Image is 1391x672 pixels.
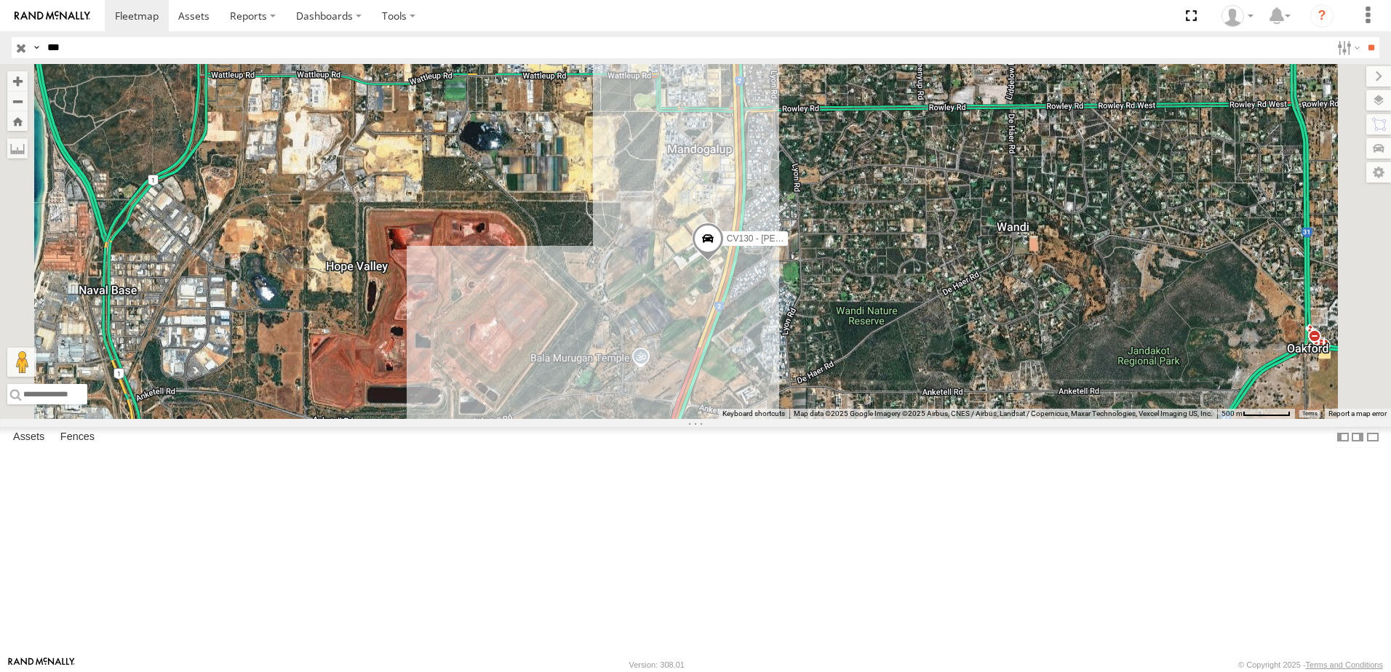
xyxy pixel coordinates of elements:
[8,657,75,672] a: Visit our Website
[6,427,52,447] label: Assets
[1366,427,1380,448] label: Hide Summary Table
[1350,427,1365,448] label: Dock Summary Table to the Right
[7,348,36,377] button: Drag Pegman onto the map to open Street View
[1306,660,1383,669] a: Terms and Conditions
[794,409,1213,417] span: Map data ©2025 Google Imagery ©2025 Airbus, CNES / Airbus, Landsat / Copernicus, Maxar Technologi...
[31,37,42,58] label: Search Query
[1216,5,1259,27] div: Karl Walsh
[7,138,28,159] label: Measure
[1336,427,1350,448] label: Dock Summary Table to the Left
[15,11,90,21] img: rand-logo.svg
[1310,4,1334,28] i: ?
[7,71,28,91] button: Zoom in
[53,427,102,447] label: Fences
[1238,660,1383,669] div: © Copyright 2025 -
[7,91,28,111] button: Zoom out
[1366,162,1391,183] label: Map Settings
[1331,37,1363,58] label: Search Filter Options
[1217,409,1295,419] button: Map scale: 500 m per 62 pixels
[629,660,685,669] div: Version: 308.01
[7,111,28,131] button: Zoom Home
[1302,411,1318,417] a: Terms (opens in new tab)
[722,409,785,419] button: Keyboard shortcuts
[727,234,833,244] span: CV130 - [PERSON_NAME]
[1221,409,1243,417] span: 500 m
[1328,409,1387,417] a: Report a map error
